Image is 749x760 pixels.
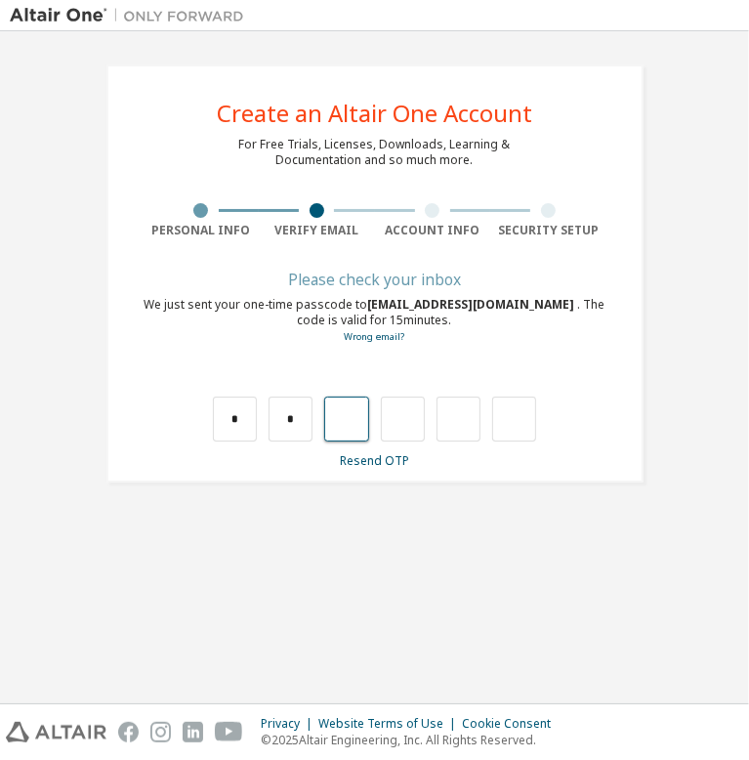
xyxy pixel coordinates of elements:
span: [EMAIL_ADDRESS][DOMAIN_NAME] [368,296,578,313]
img: facebook.svg [118,722,139,742]
div: Cookie Consent [462,716,562,732]
img: instagram.svg [150,722,171,742]
div: Personal Info [144,223,260,238]
a: Resend OTP [340,452,409,469]
div: Security Setup [490,223,606,238]
img: Altair One [10,6,254,25]
p: © 2025 Altair Engineering, Inc. All Rights Reserved. [261,732,562,748]
div: Website Terms of Use [318,716,462,732]
img: altair_logo.svg [6,722,106,742]
a: Go back to the registration form [345,330,405,343]
img: linkedin.svg [183,722,203,742]
div: We just sent your one-time passcode to . The code is valid for 15 minutes. [144,297,606,345]
div: For Free Trials, Licenses, Downloads, Learning & Documentation and so much more. [239,137,511,168]
img: youtube.svg [215,722,243,742]
div: Privacy [261,716,318,732]
div: Verify Email [259,223,375,238]
div: Create an Altair One Account [217,102,532,125]
div: Please check your inbox [144,274,606,285]
div: Account Info [375,223,491,238]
